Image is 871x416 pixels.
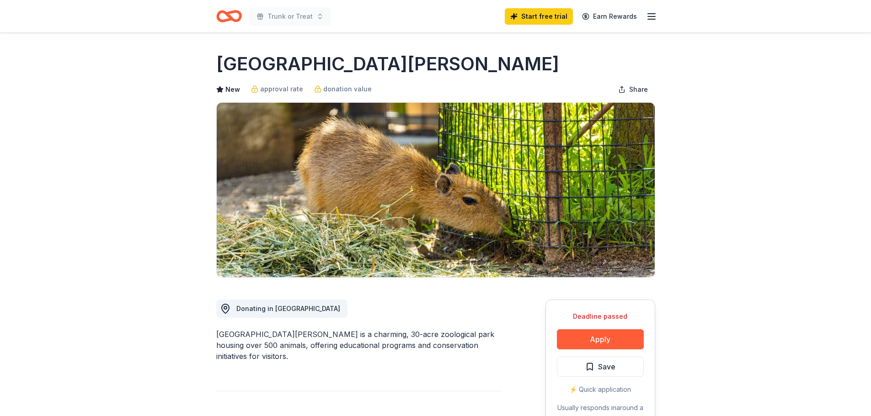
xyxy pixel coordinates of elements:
[216,51,559,77] h1: [GEOGRAPHIC_DATA][PERSON_NAME]
[557,329,644,349] button: Apply
[216,329,502,362] div: [GEOGRAPHIC_DATA][PERSON_NAME] is a charming, 30-acre zoological park housing over 500 animals, o...
[557,357,644,377] button: Save
[598,361,615,373] span: Save
[323,84,372,95] span: donation value
[611,80,655,99] button: Share
[216,5,242,27] a: Home
[249,7,331,26] button: Trunk or Treat
[629,84,648,95] span: Share
[557,311,644,322] div: Deadline passed
[236,305,340,312] span: Donating in [GEOGRAPHIC_DATA]
[251,84,303,95] a: approval rate
[267,11,313,22] span: Trunk or Treat
[557,384,644,395] div: ⚡️ Quick application
[314,84,372,95] a: donation value
[505,8,573,25] a: Start free trial
[217,103,655,277] img: Image for Santa Barbara Zoo
[577,8,642,25] a: Earn Rewards
[260,84,303,95] span: approval rate
[225,84,240,95] span: New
